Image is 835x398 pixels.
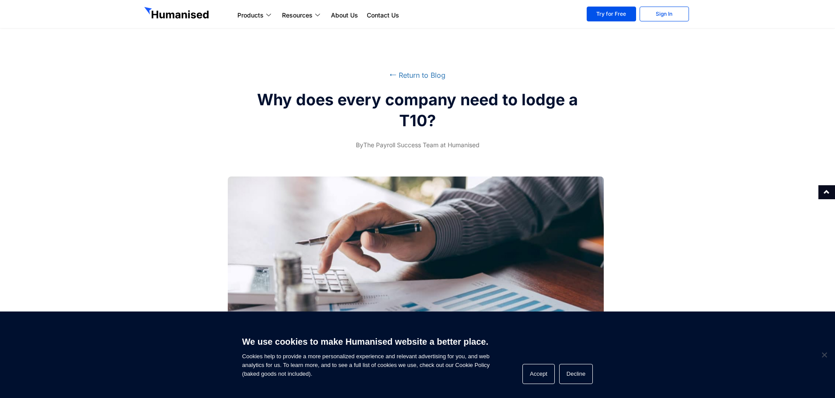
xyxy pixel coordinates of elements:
span: By [356,141,363,149]
a: Resources [278,10,327,21]
a: Try for Free [587,7,636,21]
h2: Why does every company need to lodge a T10? [254,89,581,131]
a: Sign In [640,7,689,21]
img: GetHumanised Logo [144,7,211,21]
button: Decline [559,364,593,384]
a: Products [233,10,278,21]
a: About Us [327,10,362,21]
span: Decline [820,350,828,359]
button: Accept [522,364,555,384]
h6: We use cookies to make Humanised website a better place. [242,336,490,348]
img: Why does every company need to lodge a T10? [228,177,604,364]
a: Contact Us [362,10,404,21]
span: The Payroll Success Team at Humanised [356,140,480,150]
a: ⭠ Return to Blog [390,71,445,80]
span: Cookies help to provide a more personalized experience and relevant advertising for you, and web ... [242,331,490,378]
